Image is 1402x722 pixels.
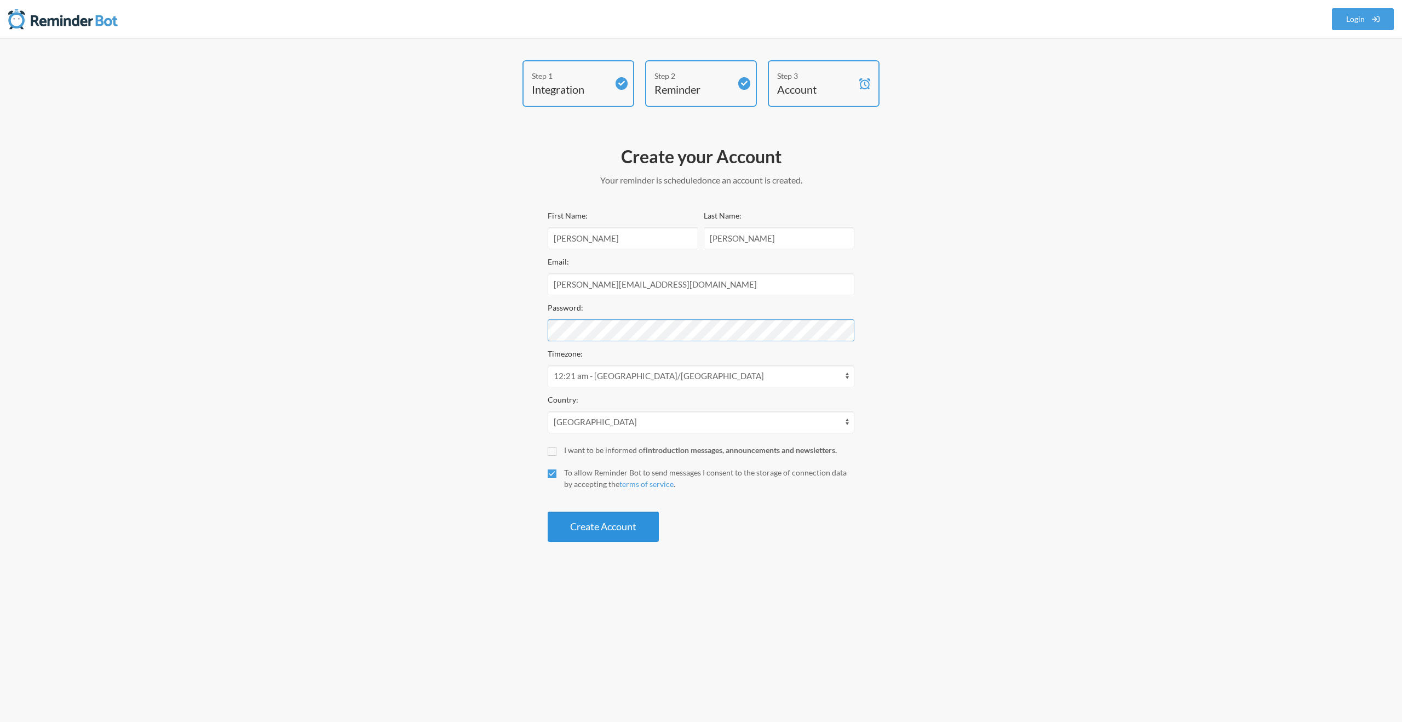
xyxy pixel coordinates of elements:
div: Step 3 [777,70,854,82]
h4: Reminder [654,82,731,97]
strong: introduction messages, announcements and newsletters. [646,445,837,455]
h2: Create your Account [548,145,854,168]
label: First Name: [548,211,588,220]
h4: Integration [532,82,608,97]
label: Password: [548,303,583,312]
a: Login [1332,8,1394,30]
p: Your reminder is scheduled once an account is created. [548,174,854,187]
div: Step 2 [654,70,731,82]
img: Reminder Bot [8,8,118,30]
input: I want to be informed ofintroduction messages, announcements and newsletters. [548,447,556,456]
h4: Account [777,82,854,97]
input: To allow Reminder Bot to send messages I consent to the storage of connection data by accepting t... [548,469,556,478]
button: Create Account [548,512,659,542]
div: I want to be informed of [564,444,854,456]
label: Timezone: [548,349,583,358]
div: To allow Reminder Bot to send messages I consent to the storage of connection data by accepting t... [564,467,854,490]
a: terms of service [619,479,674,489]
div: Step 1 [532,70,608,82]
label: Country: [548,395,578,404]
label: Email: [548,257,569,266]
label: Last Name: [704,211,742,220]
